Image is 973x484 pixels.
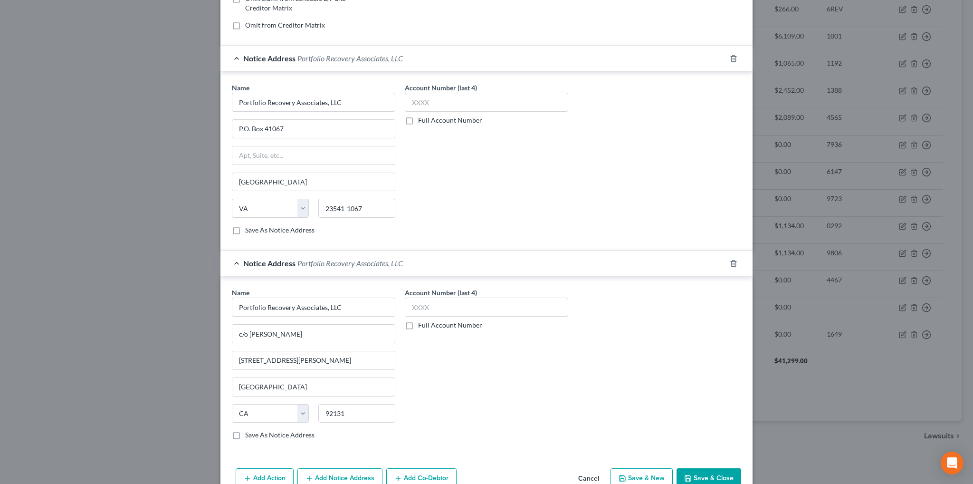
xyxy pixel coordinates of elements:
span: Portfolio Recovery Associates, LLC [297,54,403,63]
div: Open Intercom Messenger [941,452,963,474]
input: Enter city... [232,173,395,191]
input: Enter zip.. [318,404,395,423]
span: Omit from Creditor Matrix [245,21,325,29]
span: Name [232,289,249,297]
input: XXXX [405,93,568,112]
input: Apt, Suite, etc... [232,351,395,369]
input: Enter address... [232,120,395,138]
input: Enter city... [232,378,395,396]
span: Notice Address [243,54,296,63]
span: Notice Address [243,259,296,268]
input: XXXX [405,298,568,317]
input: Search by name... [232,298,395,317]
span: Name [232,84,249,92]
label: Save As Notice Address [245,225,315,235]
span: Portfolio Recovery Associates, LLC [297,259,403,268]
label: Full Account Number [418,320,482,330]
input: Enter address... [232,325,395,343]
input: Apt, Suite, etc... [232,146,395,165]
input: Enter zip.. [318,199,395,218]
input: Search by name... [232,93,395,112]
label: Full Account Number [418,116,482,125]
label: Account Number (last 4) [405,288,477,298]
label: Save As Notice Address [245,430,315,440]
label: Account Number (last 4) [405,83,477,93]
